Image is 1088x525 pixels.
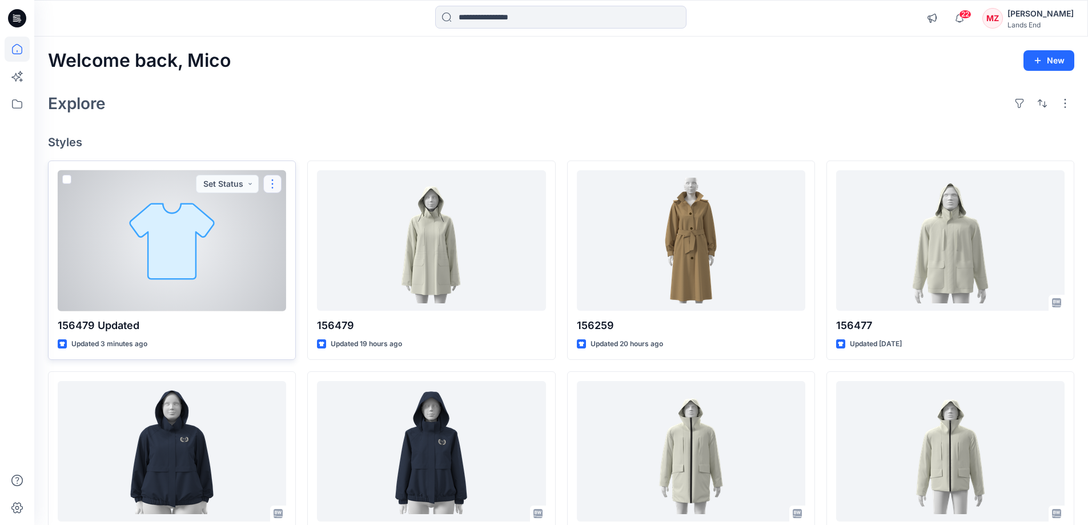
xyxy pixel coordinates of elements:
a: 556441 [317,381,545,522]
h4: Styles [48,135,1074,149]
p: Updated [DATE] [850,338,902,350]
a: 156259 [577,170,805,311]
p: 156479 Updated [58,318,286,334]
h2: Welcome back, Mico [48,50,231,71]
p: 156259 [577,318,805,334]
a: 156360 [836,381,1065,522]
p: 156479 [317,318,545,334]
p: 156477 [836,318,1065,334]
a: 156479 [317,170,545,311]
a: 556442 [58,381,286,522]
div: MZ [982,8,1003,29]
p: Updated 3 minutes ago [71,338,147,350]
p: Updated 20 hours ago [591,338,663,350]
span: 22 [959,10,971,19]
div: Lands End [1007,21,1074,29]
a: 156477 [836,170,1065,311]
div: [PERSON_NAME] [1007,7,1074,21]
h2: Explore [48,94,106,113]
button: New [1023,50,1074,71]
a: 156359 [577,381,805,522]
a: 156479 Updated [58,170,286,311]
p: Updated 19 hours ago [331,338,402,350]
